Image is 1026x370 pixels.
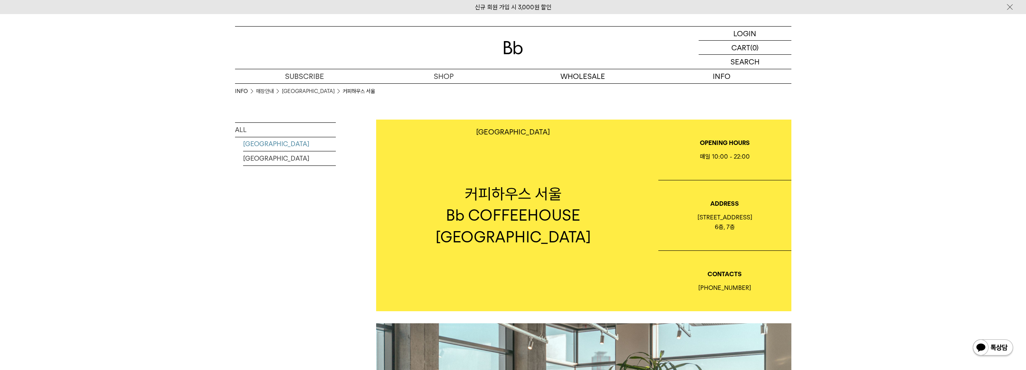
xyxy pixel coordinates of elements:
p: WHOLESALE [513,69,652,83]
p: ADDRESS [658,199,791,209]
a: SUBSCRIBE [235,69,374,83]
div: [PHONE_NUMBER] [658,283,791,293]
a: [GEOGRAPHIC_DATA] [243,137,336,151]
a: 매장안내 [256,87,274,95]
a: SHOP [374,69,513,83]
li: 커피하우스 서울 [343,87,375,95]
p: [GEOGRAPHIC_DATA] [476,128,550,136]
p: 커피하우스 서울 [376,183,650,205]
p: LOGIN [733,27,756,40]
li: INFO [235,87,256,95]
p: CONTACTS [658,269,791,279]
a: 신규 회원 가입 시 3,000원 할인 [475,4,552,11]
img: 카카오톡 채널 1:1 채팅 버튼 [972,339,1014,358]
a: [GEOGRAPHIC_DATA] [282,87,335,95]
p: (0) [750,41,759,54]
a: ALL [235,123,336,137]
a: CART (0) [699,41,791,55]
a: [GEOGRAPHIC_DATA] [243,151,336,165]
p: INFO [652,69,791,83]
p: OPENING HOURS [658,138,791,148]
a: LOGIN [699,27,791,41]
p: Bb COFFEEHOUSE [GEOGRAPHIC_DATA] [376,205,650,247]
div: [STREET_ADDRESS] 6층, 7층 [658,213,791,232]
p: CART [731,41,750,54]
img: 로고 [504,41,523,54]
div: 매일 10:00 - 22:00 [658,152,791,161]
p: SEARCH [730,55,760,69]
